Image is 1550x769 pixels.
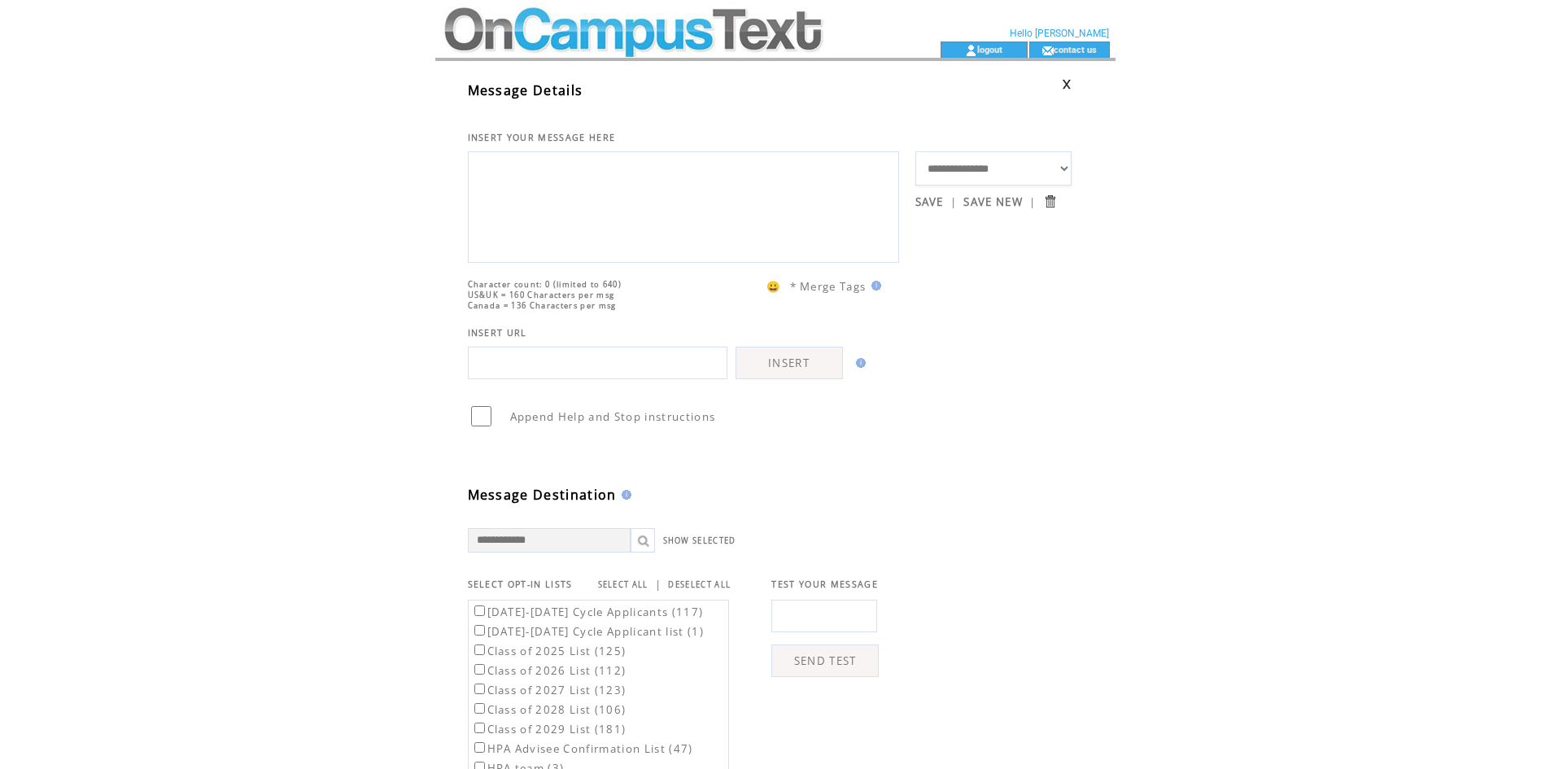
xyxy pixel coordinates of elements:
input: [DATE]-[DATE] Cycle Applicant list (1) [474,625,485,636]
span: Message Destination [468,486,617,504]
input: Class of 2025 List (125) [474,644,485,655]
img: help.gif [867,281,881,291]
span: INSERT URL [468,327,527,339]
a: SHOW SELECTED [663,535,736,546]
label: Class of 2028 List (106) [471,702,627,717]
input: Class of 2028 List (106) [474,703,485,714]
label: HPA Advisee Confirmation List (47) [471,741,693,756]
label: Class of 2027 List (123) [471,683,627,697]
a: SAVE NEW [963,194,1023,209]
a: INSERT [736,347,843,379]
label: Class of 2029 List (181) [471,722,627,736]
a: DESELECT ALL [668,579,731,590]
span: Message Details [468,81,583,99]
span: | [950,194,957,209]
input: Class of 2027 List (123) [474,684,485,694]
img: help.gif [851,358,866,368]
a: SELECT ALL [598,579,648,590]
span: Append Help and Stop instructions [510,409,716,424]
a: SEND TEST [771,644,879,677]
img: help.gif [617,490,631,500]
span: SELECT OPT-IN LISTS [468,579,573,590]
span: Canada = 136 Characters per msg [468,300,617,311]
input: [DATE]-[DATE] Cycle Applicants (117) [474,605,485,616]
a: logout [977,44,1002,55]
img: account_icon.gif [965,44,977,57]
img: contact_us_icon.gif [1041,44,1054,57]
span: 😀 [766,279,781,294]
span: TEST YOUR MESSAGE [771,579,878,590]
input: Class of 2029 List (181) [474,723,485,733]
label: [DATE]-[DATE] Cycle Applicants (117) [471,605,704,619]
input: Submit [1042,194,1058,209]
span: * Merge Tags [790,279,867,294]
label: Class of 2026 List (112) [471,663,627,678]
span: INSERT YOUR MESSAGE HERE [468,132,616,143]
span: Character count: 0 (limited to 640) [468,279,622,290]
span: Hello [PERSON_NAME] [1010,28,1109,39]
input: Class of 2026 List (112) [474,664,485,675]
a: SAVE [915,194,944,209]
label: [DATE]-[DATE] Cycle Applicant list (1) [471,624,705,639]
input: HPA Advisee Confirmation List (47) [474,742,485,753]
label: Class of 2025 List (125) [471,644,627,658]
span: US&UK = 160 Characters per msg [468,290,615,300]
span: | [1029,194,1036,209]
span: | [655,577,661,592]
a: contact us [1054,44,1097,55]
